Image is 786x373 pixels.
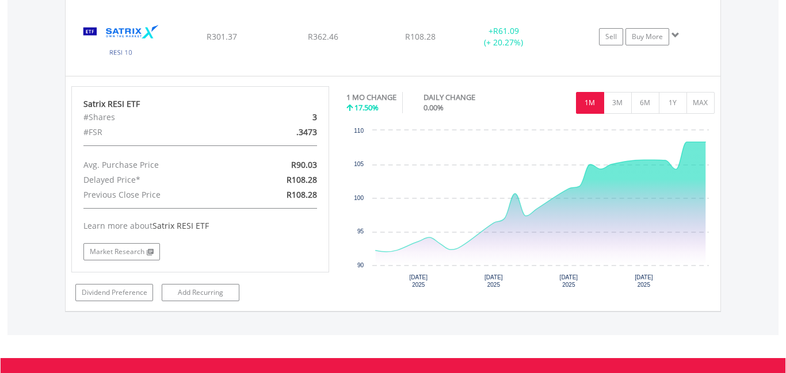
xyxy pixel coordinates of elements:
[604,92,632,114] button: 3M
[242,125,326,140] div: .3473
[347,125,715,297] svg: Interactive chart
[75,187,242,202] div: Previous Close Price
[484,274,503,288] text: [DATE] 2025
[354,102,379,113] span: 17.50%
[152,220,209,231] span: Satrix RESI ETF
[75,157,242,172] div: Avg. Purchase Price
[287,189,317,200] span: R108.28
[207,31,237,42] span: R301.37
[559,274,578,288] text: [DATE] 2025
[631,92,659,114] button: 6M
[75,125,242,140] div: #FSR
[659,92,687,114] button: 1Y
[83,98,317,110] div: Satrix RESI ETF
[346,125,715,297] div: Chart. Highcharts interactive chart.
[83,220,317,232] div: Learn more about
[75,284,153,301] a: Dividend Preference
[83,243,160,260] a: Market Research
[75,172,242,187] div: Delayed Price*
[354,161,364,167] text: 105
[308,31,338,42] span: R362.46
[576,92,604,114] button: 1M
[423,92,516,103] div: DAILY CHANGE
[287,174,317,185] span: R108.28
[409,274,428,288] text: [DATE] 2025
[291,159,317,170] span: R90.03
[493,25,519,36] span: R61.09
[242,110,326,125] div: 3
[460,25,547,48] div: + (+ 20.27%)
[423,102,444,113] span: 0.00%
[625,28,669,45] a: Buy More
[635,274,653,288] text: [DATE] 2025
[75,110,242,125] div: #Shares
[354,195,364,201] text: 100
[162,284,239,301] a: Add Recurring
[686,92,715,114] button: MAX
[354,128,364,134] text: 110
[599,28,623,45] a: Sell
[71,11,170,73] img: EQU.ZA.STXRES.png
[346,92,396,103] div: 1 MO CHANGE
[357,228,364,234] text: 95
[357,262,364,268] text: 90
[405,31,436,42] span: R108.28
